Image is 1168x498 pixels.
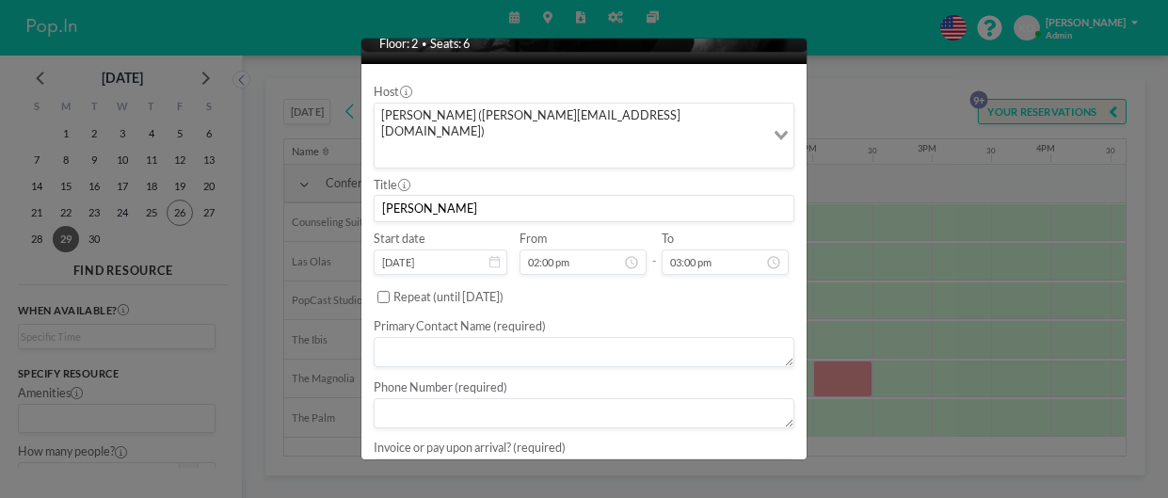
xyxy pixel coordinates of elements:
[378,107,760,140] span: [PERSON_NAME] ([PERSON_NAME][EMAIL_ADDRESS][DOMAIN_NAME])
[393,290,504,305] label: Repeat (until [DATE])
[662,232,674,247] label: To
[375,104,793,168] div: Search for option
[374,85,411,100] label: Host
[374,319,546,334] label: Primary Contact Name (required)
[376,144,762,164] input: Search for option
[520,232,547,247] label: From
[374,441,566,456] label: Invoice or pay upon arrival? (required)
[374,232,425,247] label: Start date
[652,236,656,269] span: -
[375,196,793,221] input: Kyle's reservation
[374,380,507,395] label: Phone Number (required)
[374,178,409,193] label: Title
